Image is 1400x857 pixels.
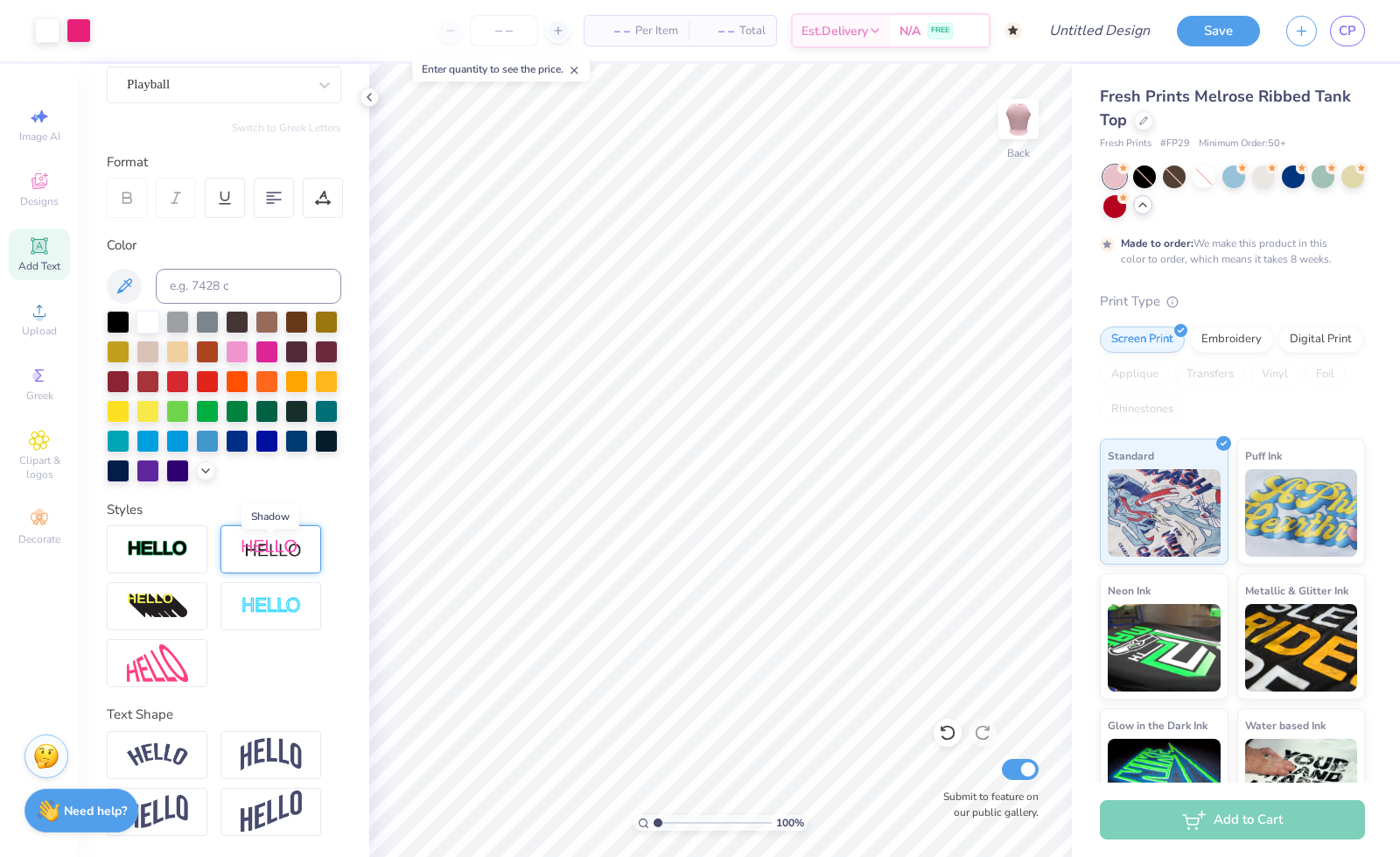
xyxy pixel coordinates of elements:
img: 3d Illusion [127,593,188,621]
div: Back [1007,145,1030,161]
span: Decorate [18,532,60,546]
div: Vinyl [1250,362,1299,388]
img: Puff Ink [1245,469,1358,557]
span: Neon Ink [1108,581,1151,600]
button: Switch to Greek Letters [232,121,341,135]
div: Print Type [1100,292,1365,312]
a: CP [1330,16,1365,46]
div: Foil [1305,362,1346,388]
img: Water based Ink [1245,739,1358,826]
img: Back [1001,102,1036,137]
span: Fresh Prints Melrose Ribbed Tank Top [1100,86,1351,130]
span: Fresh Prints [1100,137,1151,151]
span: Greek [26,389,53,403]
img: Glow in the Dark Ink [1108,739,1221,826]
span: Upload [22,324,57,338]
div: Text Shape [107,705,341,725]
span: Clipart & logos [9,453,70,481]
img: Free Distort [127,644,188,682]
img: Metallic & Glitter Ink [1245,604,1358,692]
span: Water based Ink [1245,716,1326,734]
div: Rhinestones [1100,397,1185,423]
div: Styles [107,500,341,520]
input: e.g. 7428 c [156,269,341,304]
span: N/A [899,22,920,40]
img: Standard [1108,469,1221,557]
div: Digital Print [1278,327,1363,353]
span: Total [739,22,766,40]
span: Add Text [18,259,60,273]
span: – – [699,22,734,40]
img: Negative Space [241,596,302,616]
span: Designs [20,194,59,208]
div: Shadow [241,504,299,529]
strong: Made to order: [1121,236,1193,250]
span: Glow in the Dark Ink [1108,716,1207,734]
div: We make this product in this color to order, which means it takes 8 weeks. [1121,235,1336,267]
div: Color [107,235,341,256]
input: – – [470,15,538,46]
span: # FP29 [1160,137,1190,151]
div: Enter quantity to see the price. [412,57,590,81]
span: Minimum Order: 50 + [1199,137,1286,151]
img: Neon Ink [1108,604,1221,692]
img: Rise [241,790,302,833]
span: CP [1339,21,1356,41]
img: Flag [127,795,188,829]
div: Format [107,152,343,172]
span: Est. Delivery [801,22,868,40]
span: Per Item [635,22,678,40]
span: Puff Ink [1245,446,1282,465]
img: Shadow [241,538,302,560]
span: 100 % [776,815,804,831]
div: Applique [1100,362,1170,388]
span: – – [595,22,630,40]
img: Arc [127,743,188,767]
label: Submit to feature on our public gallery. [934,789,1039,820]
img: Arch [241,738,302,771]
div: Screen Print [1100,327,1185,353]
img: Stroke [127,539,188,559]
div: Embroidery [1190,327,1273,353]
span: Standard [1108,446,1154,465]
strong: Need help? [64,803,127,819]
div: Transfers [1175,362,1245,388]
button: Save [1177,16,1260,46]
span: Image AI [19,130,60,144]
span: Metallic & Glitter Ink [1245,581,1348,600]
input: Untitled Design [1035,13,1164,48]
span: FREE [931,25,949,37]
